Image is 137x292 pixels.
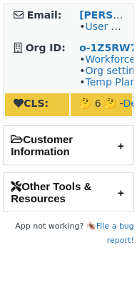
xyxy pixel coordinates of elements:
[26,42,66,53] strong: Org ID:
[14,98,49,109] strong: CLS:
[4,173,133,212] h2: Other Tools & Resources
[71,93,132,116] td: 🤔 6 🤔 -
[4,126,133,165] h2: Customer Information
[96,221,134,245] a: File a bug report!
[3,219,134,248] footer: App not working? 🪳
[27,9,62,21] strong: Email:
